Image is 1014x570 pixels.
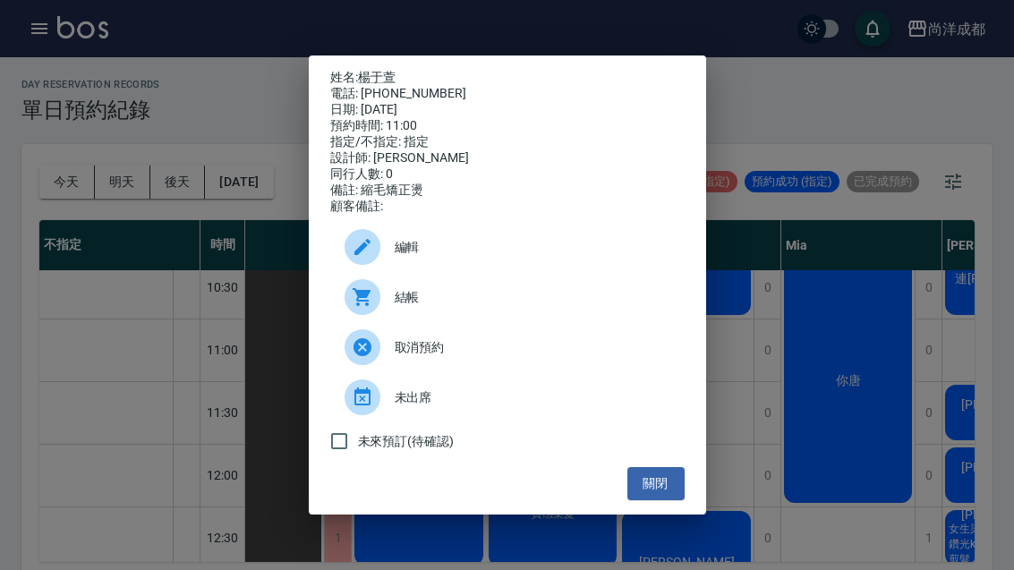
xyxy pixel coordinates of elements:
p: 姓名: [330,70,685,86]
a: 楊于萱 [358,70,396,84]
div: 顧客備註: [330,199,685,215]
div: 指定/不指定: 指定 [330,134,685,150]
div: 未出席 [330,372,685,422]
div: 取消預約 [330,322,685,372]
span: 未來預訂(待確認) [358,432,455,451]
div: 備註: 縮毛矯正燙 [330,183,685,199]
div: 電話: [PHONE_NUMBER] [330,86,685,102]
div: 編輯 [330,222,685,272]
button: 關閉 [627,467,685,500]
span: 結帳 [395,288,670,307]
div: 預約時間: 11:00 [330,118,685,134]
div: 日期: [DATE] [330,102,685,118]
span: 未出席 [395,388,670,407]
span: 編輯 [395,238,670,257]
span: 取消預約 [395,338,670,357]
a: 結帳 [330,272,685,322]
div: 同行人數: 0 [330,166,685,183]
div: 設計師: [PERSON_NAME] [330,150,685,166]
